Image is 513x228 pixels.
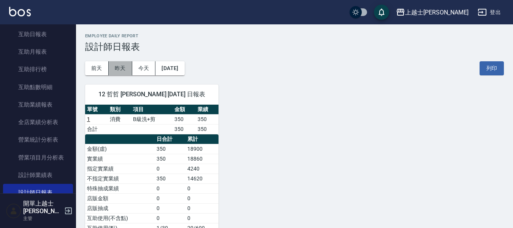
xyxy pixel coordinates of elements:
[155,134,185,144] th: 日合計
[85,33,504,38] h2: Employee Daily Report
[85,213,155,223] td: 互助使用(不含點)
[85,61,109,75] button: 前天
[393,5,472,20] button: 上越士[PERSON_NAME]
[155,61,184,75] button: [DATE]
[374,5,389,20] button: save
[85,144,155,154] td: 金額(虛)
[196,105,218,115] th: 業績
[108,114,131,124] td: 消費
[155,213,185,223] td: 0
[173,124,195,134] td: 350
[185,203,218,213] td: 0
[85,124,108,134] td: 合計
[173,114,195,124] td: 350
[3,78,73,96] a: 互助點數明細
[3,149,73,166] a: 營業項目月分析表
[85,105,108,115] th: 單號
[6,203,21,218] img: Person
[155,174,185,183] td: 350
[155,203,185,213] td: 0
[85,105,218,134] table: a dense table
[85,154,155,164] td: 實業績
[155,144,185,154] td: 350
[480,61,504,75] button: 列印
[185,183,218,193] td: 0
[155,154,185,164] td: 350
[85,174,155,183] td: 不指定實業績
[185,164,218,174] td: 4240
[9,7,31,16] img: Logo
[3,26,73,43] a: 互助日報表
[173,105,195,115] th: 金額
[131,105,173,115] th: 項目
[23,200,62,215] h5: 開單上越士[PERSON_NAME]
[185,174,218,183] td: 14620
[108,105,131,115] th: 類別
[155,183,185,193] td: 0
[3,61,73,78] a: 互助排行榜
[85,183,155,193] td: 特殊抽成業績
[185,134,218,144] th: 累計
[185,154,218,164] td: 18860
[196,114,218,124] td: 350
[155,164,185,174] td: 0
[87,116,90,122] a: 1
[85,164,155,174] td: 指定實業績
[85,203,155,213] td: 店販抽成
[185,193,218,203] td: 0
[131,114,173,124] td: B級洗+剪
[3,96,73,113] a: 互助業績報表
[94,91,209,98] span: 12 哲哲 [PERSON_NAME] [DATE] 日報表
[196,124,218,134] td: 350
[3,131,73,148] a: 營業統計分析表
[185,213,218,223] td: 0
[85,193,155,203] td: 店販金額
[109,61,132,75] button: 昨天
[475,5,504,19] button: 登出
[3,166,73,184] a: 設計師業績表
[85,41,504,52] h3: 設計師日報表
[3,43,73,61] a: 互助月報表
[3,184,73,201] a: 設計師日報表
[3,113,73,131] a: 全店業績分析表
[155,193,185,203] td: 0
[23,215,62,222] p: 主管
[185,144,218,154] td: 18900
[132,61,156,75] button: 今天
[405,8,469,17] div: 上越士[PERSON_NAME]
